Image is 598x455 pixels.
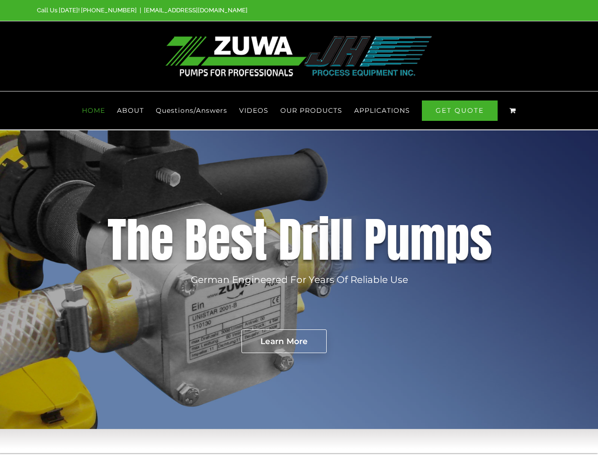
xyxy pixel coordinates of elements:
span: ABOUT [117,107,144,114]
a: View Cart [509,91,516,129]
span: VIDEOS [239,107,268,114]
a: OUR PRODUCTS [280,91,342,129]
img: Professional Drill Pump Pennsylvania - Drill Pump New York [165,36,433,76]
a: [EMAIL_ADDRESS][DOMAIN_NAME] [144,7,248,14]
span: Call Us [DATE]! [PHONE_NUMBER] [37,7,137,14]
span: Questions/Answers [156,107,227,114]
a: HOME [82,91,105,129]
div: e [207,216,231,264]
span: Give us a call right now. [97,438,408,447]
div: l [341,216,353,264]
div: i [318,216,330,264]
span: We are here to anwser any questions you may have! [97,436,325,447]
a: ABOUT [117,91,144,129]
img: close-image [583,437,593,447]
div: l [330,216,341,264]
span: HOME [82,107,105,114]
div: D [278,216,302,264]
rs-layer: German Engineered For Years Of Reliable Use [191,273,408,287]
a: VIDEOS [239,91,268,129]
div: t [253,216,268,264]
span: OUR PRODUCTS [280,107,342,114]
div: u [386,216,410,264]
div: r [302,216,318,264]
div: T [107,216,126,264]
div: h [126,216,151,264]
nav: Main Menu [37,91,561,129]
div: e [151,216,174,264]
div: B [185,216,207,264]
a: Questions/Answers [156,91,227,129]
div: m [410,216,446,264]
div: s [231,216,253,264]
span: APPLICATIONS [354,107,410,114]
a: GET QUOTE [422,91,498,129]
a: APPLICATIONS [354,91,410,129]
div: P [364,216,386,264]
div: [PHONE_NUMBER] [420,436,494,450]
div: s [470,216,492,264]
div: p [446,216,470,264]
rs-layer: Learn More [241,329,327,353]
span: GET QUOTE [422,100,498,121]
